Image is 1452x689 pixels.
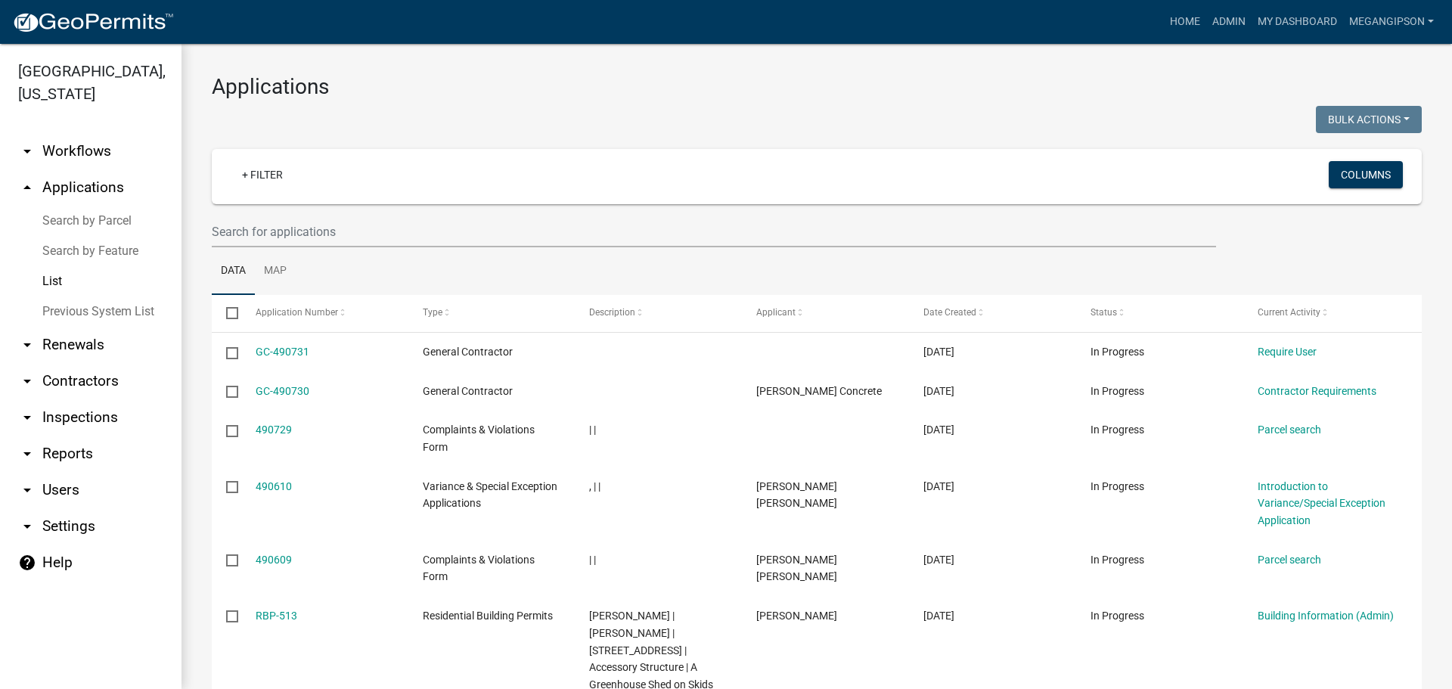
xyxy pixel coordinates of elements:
[423,346,513,358] span: General Contractor
[240,295,408,331] datatable-header-cell: Application Number
[212,74,1422,100] h3: Applications
[230,161,295,188] a: + Filter
[1091,346,1144,358] span: In Progress
[756,307,796,318] span: Applicant
[1091,610,1144,622] span: In Progress
[256,424,292,436] a: 490729
[923,424,954,436] span: 10/10/2025
[1091,480,1144,492] span: In Progress
[923,307,976,318] span: Date Created
[923,480,954,492] span: 10/09/2025
[255,247,296,296] a: Map
[18,517,36,535] i: arrow_drop_down
[1076,295,1243,331] datatable-header-cell: Status
[1091,307,1117,318] span: Status
[589,480,600,492] span: , | |
[212,247,255,296] a: Data
[256,346,309,358] a: GC-490731
[256,307,338,318] span: Application Number
[1258,610,1394,622] a: Building Information (Admin)
[923,385,954,397] span: 10/10/2025
[1258,346,1317,358] a: Require User
[1258,385,1376,397] a: Contractor Requirements
[423,385,513,397] span: General Contractor
[18,336,36,354] i: arrow_drop_down
[18,178,36,197] i: arrow_drop_up
[256,480,292,492] a: 490610
[423,554,535,583] span: Complaints & Violations Form
[1258,480,1385,527] a: Introduction to Variance/Special Exception Application
[756,554,837,583] span: Jordan L. Janowski
[1329,161,1403,188] button: Columns
[212,295,240,331] datatable-header-cell: Select
[756,385,882,397] span: Cottingham Concrete
[742,295,909,331] datatable-header-cell: Applicant
[1258,424,1321,436] a: Parcel search
[18,445,36,463] i: arrow_drop_down
[408,295,575,331] datatable-header-cell: Type
[1091,385,1144,397] span: In Progress
[1164,8,1206,36] a: Home
[923,610,954,622] span: 10/09/2025
[575,295,742,331] datatable-header-cell: Description
[589,307,635,318] span: Description
[423,610,553,622] span: Residential Building Permits
[18,408,36,427] i: arrow_drop_down
[1243,295,1410,331] datatable-header-cell: Current Activity
[1258,554,1321,566] a: Parcel search
[1343,8,1440,36] a: megangipson
[423,307,442,318] span: Type
[1316,106,1422,133] button: Bulk Actions
[256,610,297,622] a: RBP-513
[923,554,954,566] span: 10/09/2025
[1258,307,1320,318] span: Current Activity
[423,480,557,510] span: Variance & Special Exception Applications
[756,610,837,622] span: Penelope E Petropoulos
[589,424,596,436] span: | |
[756,480,837,510] span: Jordan L. Janowski
[1091,554,1144,566] span: In Progress
[18,554,36,572] i: help
[423,424,535,453] span: Complaints & Violations Form
[1252,8,1343,36] a: My Dashboard
[18,142,36,160] i: arrow_drop_down
[1091,424,1144,436] span: In Progress
[1206,8,1252,36] a: Admin
[256,554,292,566] a: 490609
[18,372,36,390] i: arrow_drop_down
[18,481,36,499] i: arrow_drop_down
[909,295,1076,331] datatable-header-cell: Date Created
[212,216,1216,247] input: Search for applications
[589,554,596,566] span: | |
[256,385,309,397] a: GC-490730
[923,346,954,358] span: 10/10/2025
